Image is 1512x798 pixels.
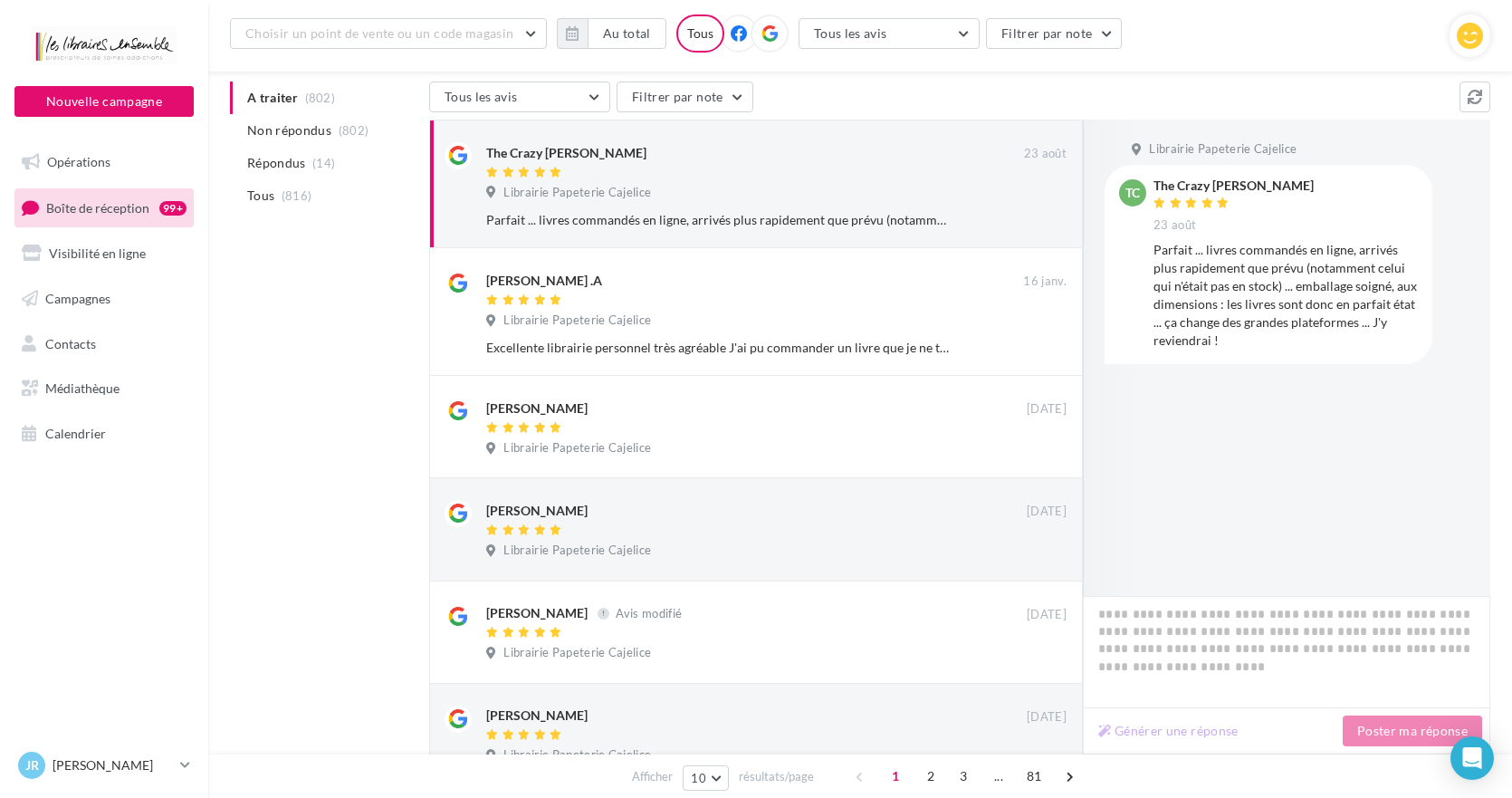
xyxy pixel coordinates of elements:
span: Non répondus [247,121,331,139]
a: Boîte de réception99+ [11,188,197,227]
span: Boîte de réception [46,199,149,215]
button: Tous les avis [799,18,980,49]
a: Contacts [11,325,197,363]
button: Au total [557,18,666,49]
div: Parfait ... livres commandés en ligne, arrivés plus rapidement que prévu (notamment celui qui n'é... [486,211,949,229]
button: Au total [588,18,666,49]
button: Filtrer par note [986,18,1123,49]
p: [PERSON_NAME] [53,756,173,774]
div: Tous [676,14,724,53]
span: 3 [949,762,978,791]
span: 81 [1019,762,1049,791]
span: 2 [916,762,945,791]
span: Calendrier [45,426,106,441]
a: Calendrier [11,415,197,453]
button: Choisir un point de vente ou un code magasin [230,18,547,49]
a: Visibilité en ligne [11,235,197,273]
div: Excellente librairie personnel très agréable J'ai pu commander un livre que je ne trouvais pas et... [486,339,949,357]
span: Librairie Papeterie Cajelice [503,747,651,764]
span: Librairie Papeterie Cajelice [503,645,651,661]
span: Médiathèque [45,380,120,396]
span: Visibilité en ligne [49,245,146,261]
button: Nouvelle campagne [14,86,194,117]
span: 23 août [1024,146,1067,162]
span: 10 [691,771,706,785]
div: [PERSON_NAME] .A [486,272,602,290]
span: (802) [339,123,369,138]
span: (816) [282,188,312,203]
span: Choisir un point de vente ou un code magasin [245,25,513,41]
div: The Crazy [PERSON_NAME] [1153,179,1314,192]
button: Filtrer par note [617,82,753,112]
div: [PERSON_NAME] [486,399,588,418]
button: Générer une réponse [1091,720,1246,742]
div: 99+ [159,201,187,216]
a: Médiathèque [11,370,197,408]
span: Contacts [45,335,96,351]
span: [DATE] [1027,709,1067,726]
button: 10 [683,765,729,791]
span: Librairie Papeterie Cajelice [503,440,651,457]
span: TC [1125,184,1140,202]
div: The Crazy [PERSON_NAME] [486,144,646,162]
span: Afficher [632,768,673,785]
span: [DATE] [1027,607,1067,623]
span: 16 janv. [1023,274,1067,290]
span: Librairie Papeterie Cajelice [503,543,651,559]
a: Jr [PERSON_NAME] [14,748,194,783]
span: Avis modifié [616,606,682,620]
div: [PERSON_NAME] [486,502,588,520]
span: ... [984,762,1013,791]
div: Parfait ... livres commandés en ligne, arrivés plus rapidement que prévu (notamment celui qui n'é... [1153,241,1418,350]
span: Campagnes [45,291,110,306]
span: résultats/page [739,768,814,785]
a: Opérations [11,143,197,181]
a: Campagnes [11,280,197,318]
span: 1 [881,762,910,791]
span: Tous [247,187,274,205]
button: Poster ma réponse [1343,716,1482,746]
span: Jr [25,756,39,774]
div: Open Intercom Messenger [1450,736,1494,780]
span: (14) [312,156,335,170]
span: Librairie Papeterie Cajelice [503,185,651,201]
span: Librairie Papeterie Cajelice [503,312,651,329]
span: [DATE] [1027,401,1067,418]
span: Opérations [47,154,110,169]
button: Tous les avis [429,82,610,112]
div: [PERSON_NAME] [486,604,588,622]
span: Tous les avis [445,89,518,104]
div: [PERSON_NAME] [486,707,588,725]
span: 23 août [1153,217,1196,234]
span: [DATE] [1027,504,1067,520]
span: Librairie Papeterie Cajelice [1149,141,1297,158]
span: Répondus [247,154,306,172]
span: Tous les avis [814,25,887,41]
